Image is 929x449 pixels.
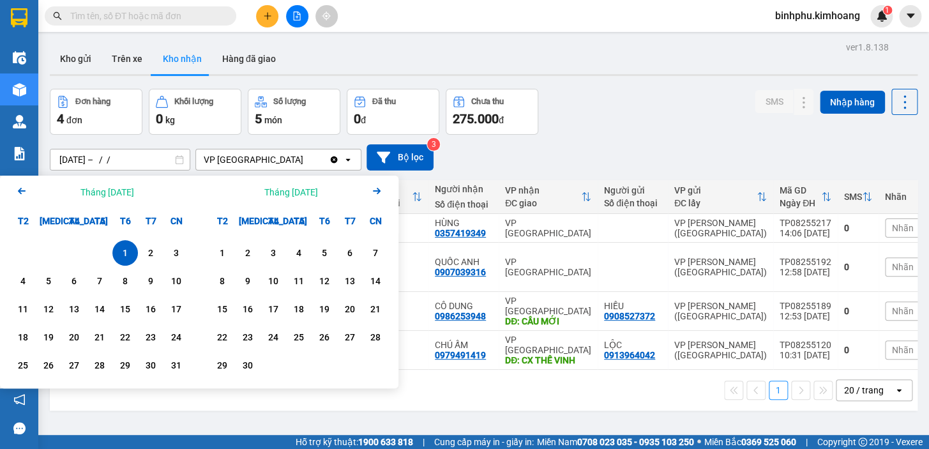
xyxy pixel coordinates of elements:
[341,330,359,345] div: 27
[61,296,87,322] div: Choose Thứ Tư, tháng 08 13 2025. It's available.
[341,301,359,317] div: 20
[50,149,190,170] input: Select a date range.
[213,330,231,345] div: 22
[499,180,598,214] th: Toggle SortBy
[435,184,492,194] div: Người nhận
[780,218,831,228] div: TP08255217
[116,273,134,289] div: 8
[286,324,312,350] div: Choose Thứ Năm, tháng 09 25 2025. It's available.
[209,208,235,234] div: T2
[290,245,308,261] div: 4
[423,435,425,449] span: |
[213,245,231,261] div: 1
[40,330,57,345] div: 19
[604,301,661,311] div: HIẾU
[273,97,306,106] div: Số lượng
[435,199,492,209] div: Số điện thoại
[674,257,767,277] div: VP [PERSON_NAME] ([GEOGRAPHIC_DATA])
[14,183,29,201] button: Previous month.
[138,268,163,294] div: Choose Thứ Bảy, tháng 08 9 2025. It's available.
[10,268,36,294] div: Choose Thứ Hai, tháng 08 4 2025. It's available.
[347,89,439,135] button: Đã thu0đ
[892,262,914,272] span: Nhãn
[167,301,185,317] div: 17
[91,330,109,345] div: 21
[604,311,655,321] div: 0908527372
[773,180,838,214] th: Toggle SortBy
[769,381,788,400] button: 1
[322,11,331,20] span: aim
[435,311,486,321] div: 0986253948
[61,208,87,234] div: T4
[142,245,160,261] div: 2
[780,311,831,321] div: 12:53 [DATE]
[315,5,338,27] button: aim
[505,185,581,195] div: VP nhận
[577,437,694,447] strong: 0708 023 035 - 0935 103 250
[366,301,384,317] div: 21
[372,97,396,106] div: Đã thu
[235,208,261,234] div: [MEDICAL_DATA]
[435,350,486,360] div: 0979491419
[354,111,361,126] span: 0
[604,185,661,195] div: Người gửi
[668,180,773,214] th: Toggle SortBy
[13,115,26,128] img: warehouse-icon
[315,301,333,317] div: 19
[65,330,83,345] div: 20
[471,97,504,106] div: Chưa thu
[363,296,388,322] div: Choose Chủ Nhật, tháng 09 21 2025. It's available.
[290,273,308,289] div: 11
[604,340,661,350] div: LỘC
[138,240,163,266] div: Choose Thứ Bảy, tháng 08 2 2025. It's available.
[167,273,185,289] div: 10
[505,257,591,277] div: VP [GEOGRAPHIC_DATA]
[50,43,102,74] button: Kho gửi
[14,183,29,199] svg: Arrow Left
[156,111,163,126] span: 0
[256,5,278,27] button: plus
[286,240,312,266] div: Choose Thứ Năm, tháng 09 4 2025. It's available.
[138,208,163,234] div: T7
[674,340,767,360] div: VP [PERSON_NAME] ([GEOGRAPHIC_DATA])
[505,296,591,316] div: VP [GEOGRAPHIC_DATA]
[806,435,808,449] span: |
[167,330,185,345] div: 24
[13,422,26,434] span: message
[453,111,499,126] span: 275.000
[239,358,257,373] div: 30
[604,350,655,360] div: 0913964042
[235,296,261,322] div: Choose Thứ Ba, tháng 09 16 2025. It's available.
[312,208,337,234] div: T6
[102,43,153,74] button: Trên xe
[5,43,186,67] p: NHẬN:
[838,180,879,214] th: Toggle SortBy
[844,262,872,272] div: 0
[892,345,914,355] span: Nhãn
[505,355,591,365] div: DĐ: CX THẾ VINH
[846,40,889,54] div: ver 1.8.138
[91,301,109,317] div: 14
[674,198,757,208] div: ĐC lấy
[87,268,112,294] div: Choose Thứ Năm, tháng 08 7 2025. It's available.
[844,306,872,316] div: 0
[697,439,701,445] span: ⚪️
[537,435,694,449] span: Miền Nam
[153,43,212,74] button: Kho nhận
[505,335,591,355] div: VP [GEOGRAPHIC_DATA]
[505,316,591,326] div: DĐ: CẦU MỚI
[305,153,306,166] input: Selected VP Bình Phú.
[780,198,821,208] div: Ngày ĐH
[138,324,163,350] div: Choose Thứ Bảy, tháng 08 23 2025. It's available.
[87,324,112,350] div: Choose Thứ Năm, tháng 08 21 2025. It's available.
[65,301,83,317] div: 13
[5,69,103,81] span: 0971371066 -
[264,301,282,317] div: 17
[14,273,32,289] div: 4
[286,208,312,234] div: T5
[264,186,318,199] div: Tháng [DATE]
[358,437,413,447] strong: 1900 633 818
[780,267,831,277] div: 12:58 [DATE]
[167,245,185,261] div: 3
[905,10,916,22] span: caret-down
